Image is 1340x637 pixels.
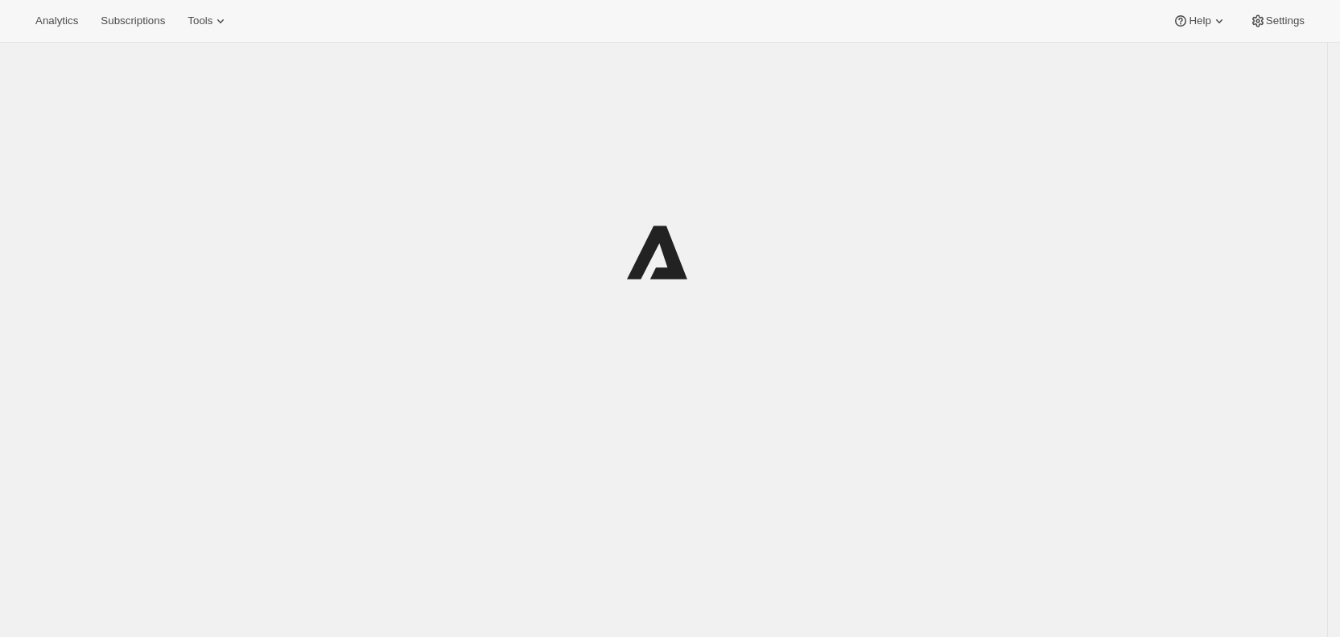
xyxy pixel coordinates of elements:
[188,14,212,27] span: Tools
[35,14,78,27] span: Analytics
[101,14,165,27] span: Subscriptions
[26,10,88,32] button: Analytics
[1240,10,1314,32] button: Settings
[1163,10,1236,32] button: Help
[1189,14,1210,27] span: Help
[178,10,238,32] button: Tools
[1266,14,1305,27] span: Settings
[91,10,175,32] button: Subscriptions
